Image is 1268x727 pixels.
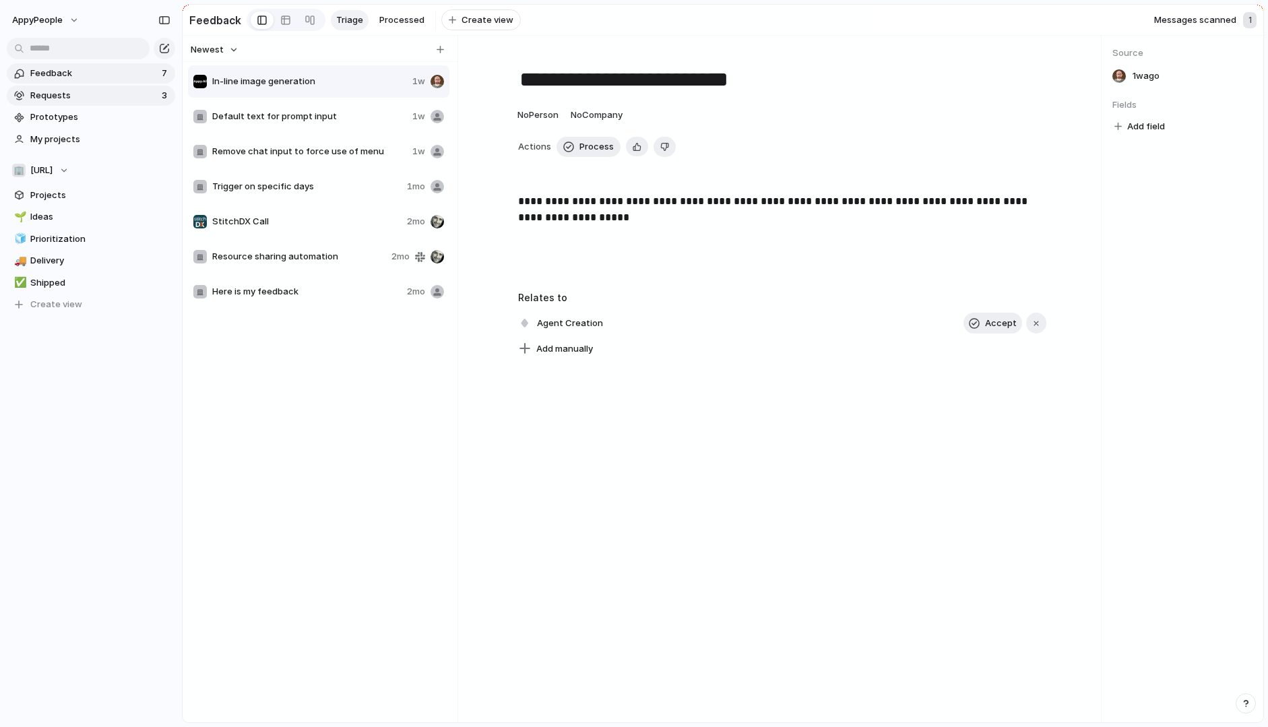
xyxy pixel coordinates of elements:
[7,207,175,227] a: 🌱Ideas
[14,210,24,225] div: 🌱
[517,109,559,120] span: No Person
[12,232,26,246] button: 🧊
[7,107,175,127] a: Prototypes
[331,10,369,30] a: Triage
[162,89,170,102] span: 3
[412,145,425,158] span: 1w
[407,285,425,298] span: 2mo
[7,294,175,315] button: Create view
[30,298,82,311] span: Create view
[30,254,170,267] span: Delivery
[407,180,425,193] span: 1mo
[536,342,593,356] span: Add manually
[7,229,175,249] a: 🧊Prioritization
[30,276,170,290] span: Shipped
[189,41,241,59] button: Newest
[1243,12,1257,28] div: 1
[7,185,175,206] a: Projects
[7,63,175,84] a: Feedback7
[1154,13,1236,27] span: Messages scanned
[7,160,175,181] button: 🏢[URL]
[1112,46,1253,60] span: Source
[212,145,407,158] span: Remove chat input to force use of menu
[391,250,410,263] span: 2mo
[212,110,407,123] span: Default text for prompt input
[30,110,170,124] span: Prototypes
[579,140,614,154] span: Process
[212,180,402,193] span: Trigger on specific days
[30,89,158,102] span: Requests
[212,215,402,228] span: StitchDX Call
[30,133,170,146] span: My projects
[12,276,26,290] button: ✅
[14,231,24,247] div: 🧊
[7,86,175,106] a: Requests3
[533,314,607,333] span: Agent Creation
[12,254,26,267] button: 🚚
[567,104,626,126] button: NoCompany
[6,9,86,31] button: AppyPeople
[412,110,425,123] span: 1w
[7,251,175,271] a: 🚚Delivery
[1112,98,1253,112] span: Fields
[212,285,402,298] span: Here is my feedback
[189,12,241,28] h2: Feedback
[12,164,26,177] div: 🏢
[412,75,425,88] span: 1w
[557,137,621,157] button: Process
[963,313,1022,334] button: Accept
[12,210,26,224] button: 🌱
[462,13,513,27] span: Create view
[12,13,63,27] span: AppyPeople
[985,317,1017,330] span: Accept
[1133,69,1160,83] span: 1w ago
[7,129,175,150] a: My projects
[14,253,24,269] div: 🚚
[407,215,425,228] span: 2mo
[30,164,53,177] span: [URL]
[30,210,170,224] span: Ideas
[518,290,1046,305] h3: Relates to
[336,13,363,27] span: Triage
[374,10,430,30] a: Processed
[14,275,24,290] div: ✅
[514,104,562,126] button: NoPerson
[212,250,386,263] span: Resource sharing automation
[30,232,170,246] span: Prioritization
[30,67,158,80] span: Feedback
[518,140,551,154] span: Actions
[7,273,175,293] a: ✅Shipped
[191,43,224,57] span: Newest
[212,75,407,88] span: In-line image generation
[513,340,598,358] button: Add manually
[1112,118,1167,135] button: Add field
[654,137,676,157] button: Delete
[441,9,521,31] button: Create view
[571,109,623,120] span: No Company
[162,67,170,80] span: 7
[1127,120,1165,133] span: Add field
[30,189,170,202] span: Projects
[379,13,424,27] span: Processed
